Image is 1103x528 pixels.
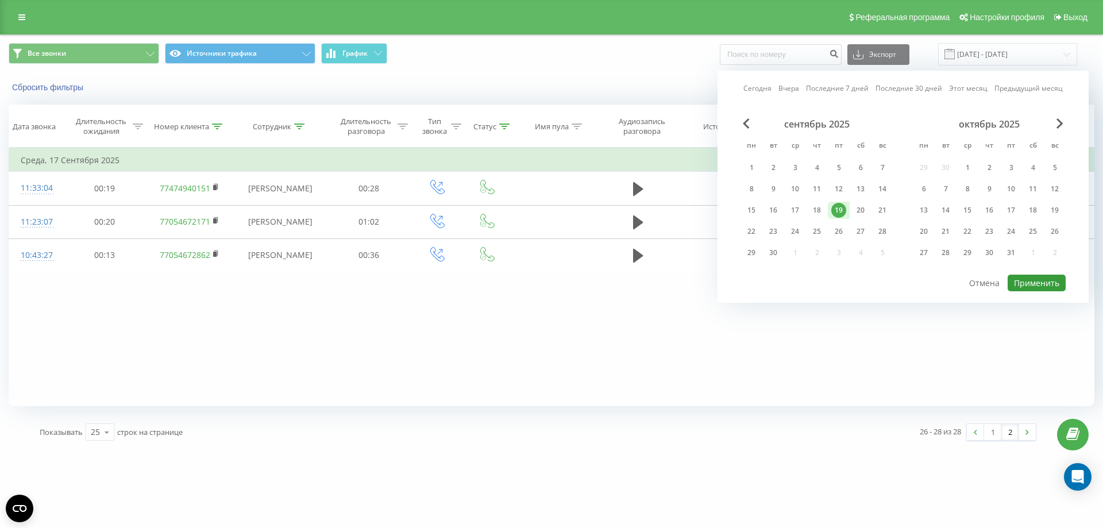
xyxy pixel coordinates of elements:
div: вс 14 сент. 2025 г. [871,180,893,198]
div: 12 [831,182,846,196]
div: чт 16 окт. 2025 г. [978,202,1000,219]
span: Все звонки [28,49,66,58]
abbr: понедельник [915,138,932,155]
div: 26 [1047,224,1062,239]
a: 77054672171 [160,216,210,227]
div: 27 [853,224,868,239]
span: Выход [1063,13,1087,22]
button: Отмена [963,275,1006,291]
div: пн 1 сент. 2025 г. [741,159,762,176]
div: пт 31 окт. 2025 г. [1000,244,1022,261]
div: ср 29 окт. 2025 г. [957,244,978,261]
div: чт 23 окт. 2025 г. [978,223,1000,240]
div: 30 [982,245,997,260]
a: Последние 30 дней [876,83,942,94]
div: 22 [744,224,759,239]
div: ср 17 сент. 2025 г. [784,202,806,219]
div: сб 11 окт. 2025 г. [1022,180,1044,198]
div: 19 [831,203,846,218]
button: Open CMP widget [6,495,33,522]
div: Open Intercom Messenger [1064,463,1092,491]
div: Длительность разговора [337,117,395,136]
div: 5 [831,160,846,175]
div: 15 [960,203,975,218]
span: Настройки профиля [970,13,1044,22]
div: ср 15 окт. 2025 г. [957,202,978,219]
span: строк на странице [117,427,183,437]
div: пт 12 сент. 2025 г. [828,180,850,198]
abbr: вторник [765,138,782,155]
div: чт 4 сент. 2025 г. [806,159,828,176]
a: 1 [984,424,1001,440]
td: 00:20 [63,205,146,238]
div: сб 13 сент. 2025 г. [850,180,871,198]
div: чт 30 окт. 2025 г. [978,244,1000,261]
div: 21 [938,224,953,239]
abbr: суббота [1024,138,1042,155]
div: 7 [875,160,890,175]
div: 11 [809,182,824,196]
span: График [342,49,368,57]
div: вт 16 сент. 2025 г. [762,202,784,219]
div: 16 [766,203,781,218]
div: 28 [875,224,890,239]
div: чт 18 сент. 2025 г. [806,202,828,219]
div: вт 14 окт. 2025 г. [935,202,957,219]
div: 6 [916,182,931,196]
a: 77054672862 [160,249,210,260]
abbr: воскресенье [1046,138,1063,155]
div: 5 [1047,160,1062,175]
div: ср 10 сент. 2025 г. [784,180,806,198]
div: 24 [1004,224,1019,239]
div: вт 2 сент. 2025 г. [762,159,784,176]
div: 4 [809,160,824,175]
div: 22 [960,224,975,239]
div: Дата звонка [13,122,56,132]
div: вт 30 сент. 2025 г. [762,244,784,261]
div: вт 23 сент. 2025 г. [762,223,784,240]
div: пн 27 окт. 2025 г. [913,244,935,261]
td: 01:02 [327,205,411,238]
div: 7 [938,182,953,196]
div: 8 [744,182,759,196]
div: пт 5 сент. 2025 г. [828,159,850,176]
div: 1 [960,160,975,175]
td: 00:36 [327,238,411,272]
abbr: суббота [852,138,869,155]
td: Среда, 17 Сентября 2025 [9,149,1094,172]
td: 00:28 [327,172,411,205]
div: пн 13 окт. 2025 г. [913,202,935,219]
div: 2 [982,160,997,175]
span: Next Month [1056,118,1063,129]
div: сб 6 сент. 2025 г. [850,159,871,176]
span: Показывать [40,427,83,437]
div: вс 26 окт. 2025 г. [1044,223,1066,240]
div: 13 [916,203,931,218]
div: 28 [938,245,953,260]
div: сб 20 сент. 2025 г. [850,202,871,219]
td: 00:19 [63,172,146,205]
abbr: среда [959,138,976,155]
div: 18 [809,203,824,218]
div: пт 26 сент. 2025 г. [828,223,850,240]
div: 6 [853,160,868,175]
abbr: воскресенье [874,138,891,155]
div: вс 28 сент. 2025 г. [871,223,893,240]
div: Имя пула [535,122,569,132]
button: Источники трафика [165,43,315,64]
div: 15 [744,203,759,218]
div: 10 [1004,182,1019,196]
div: пт 17 окт. 2025 г. [1000,202,1022,219]
div: октябрь 2025 [913,118,1066,130]
div: вс 21 сент. 2025 г. [871,202,893,219]
div: 4 [1025,160,1040,175]
div: 16 [982,203,997,218]
div: пн 22 сент. 2025 г. [741,223,762,240]
span: Previous Month [743,118,750,129]
div: ср 22 окт. 2025 г. [957,223,978,240]
div: 12 [1047,182,1062,196]
div: 11:33:04 [21,177,51,199]
div: 14 [938,203,953,218]
div: 30 [766,245,781,260]
div: чт 2 окт. 2025 г. [978,159,1000,176]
